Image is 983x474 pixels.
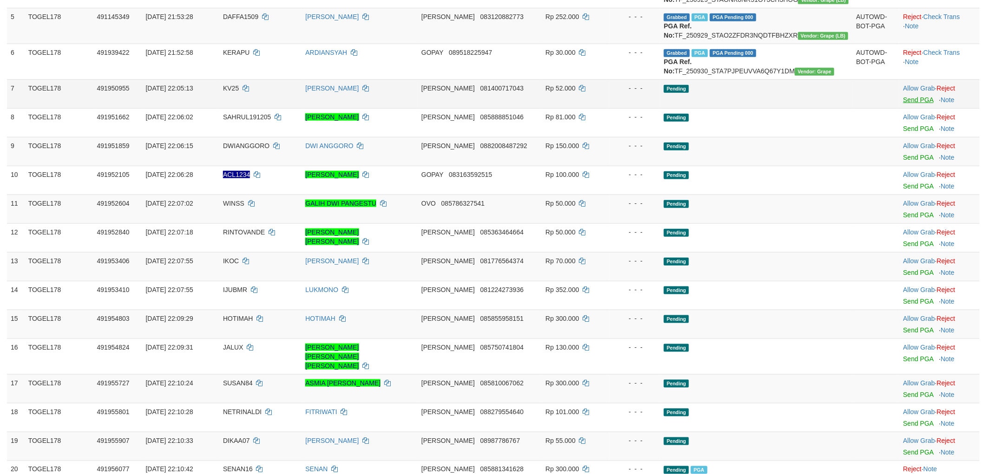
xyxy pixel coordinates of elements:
[305,171,359,178] a: [PERSON_NAME]
[664,466,689,474] span: Pending
[421,408,475,416] span: [PERSON_NAME]
[223,142,269,149] span: DWIANGGORO
[899,8,980,44] td: · ·
[613,407,656,416] div: - - -
[664,143,689,150] span: Pending
[421,49,443,56] span: GOPAY
[480,228,524,236] span: Copy 085363464664 to clipboard
[903,96,933,104] a: Send PGA
[903,344,937,351] span: ·
[937,315,956,322] a: Reject
[664,49,690,57] span: Grabbed
[480,437,520,444] span: Copy 08987786767 to clipboard
[421,379,475,387] span: [PERSON_NAME]
[664,380,689,388] span: Pending
[480,379,524,387] span: Copy 085810067062 to clipboard
[545,84,576,92] span: Rp 52.000
[421,200,436,207] span: OVO
[664,229,689,237] span: Pending
[692,49,708,57] span: Marked by bilcs1
[25,137,93,166] td: TOGEL178
[941,96,955,104] a: Note
[7,137,25,166] td: 9
[905,58,919,65] a: Note
[899,374,980,403] td: ·
[545,171,579,178] span: Rp 100.000
[7,8,25,44] td: 5
[480,142,527,149] span: Copy 0882008487292 to clipboard
[903,298,933,305] a: Send PGA
[905,22,919,30] a: Note
[903,154,933,161] a: Send PGA
[937,113,956,121] a: Reject
[899,223,980,252] td: ·
[7,44,25,79] td: 6
[545,200,576,207] span: Rp 50.000
[852,8,899,44] td: AUTOWD-BOT-PGA
[903,379,937,387] span: ·
[545,408,579,416] span: Rp 101.000
[941,420,955,427] a: Note
[613,256,656,266] div: - - -
[710,13,756,21] span: PGA Pending
[664,171,689,179] span: Pending
[146,200,193,207] span: [DATE] 22:07:02
[449,171,492,178] span: Copy 083163592515 to clipboard
[223,113,271,121] span: SAHRUL191205
[421,315,475,322] span: [PERSON_NAME]
[664,22,692,39] b: PGA Ref. No:
[903,326,933,334] a: Send PGA
[937,142,956,149] a: Reject
[903,228,937,236] span: ·
[545,286,579,293] span: Rp 352.000
[691,466,707,474] span: Marked by bilcs1
[903,269,933,276] a: Send PGA
[421,13,475,20] span: [PERSON_NAME]
[545,437,576,444] span: Rp 55.000
[223,466,253,473] span: SENAN16
[146,113,193,121] span: [DATE] 22:06:02
[903,257,937,265] span: ·
[146,257,193,265] span: [DATE] 22:07:55
[613,465,656,474] div: - - -
[223,257,239,265] span: IKOC
[903,49,922,56] a: Reject
[899,137,980,166] td: ·
[937,286,956,293] a: Reject
[903,182,933,190] a: Send PGA
[223,315,253,322] span: HOTIMAH
[545,13,579,20] span: Rp 252.000
[903,286,935,293] a: Allow Grab
[903,13,922,20] a: Reject
[903,315,935,322] a: Allow Grab
[223,200,244,207] span: WINSS
[97,84,130,92] span: 491950955
[937,84,956,92] a: Reject
[903,408,937,416] span: ·
[421,142,475,149] span: [PERSON_NAME]
[480,13,524,20] span: Copy 083120882773 to clipboard
[545,257,576,265] span: Rp 70.000
[480,344,524,351] span: Copy 085750741804 to clipboard
[545,379,579,387] span: Rp 300.000
[937,228,956,236] a: Reject
[903,142,937,149] span: ·
[421,437,475,444] span: [PERSON_NAME]
[795,68,834,76] span: Vendor URL: https://settle31.1velocity.biz
[903,437,935,444] a: Allow Grab
[903,286,937,293] span: ·
[223,228,265,236] span: RINTOVANDE
[924,466,937,473] a: Note
[25,79,93,108] td: TOGEL178
[146,171,193,178] span: [DATE] 22:06:28
[305,257,359,265] a: [PERSON_NAME]
[941,154,955,161] a: Note
[305,466,328,473] a: SENAN
[545,315,579,322] span: Rp 300.000
[441,200,485,207] span: Copy 085786327541 to clipboard
[97,13,130,20] span: 491145349
[941,211,955,219] a: Note
[613,285,656,294] div: - - -
[692,13,708,21] span: Marked by bilcs1
[903,344,935,351] a: Allow Grab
